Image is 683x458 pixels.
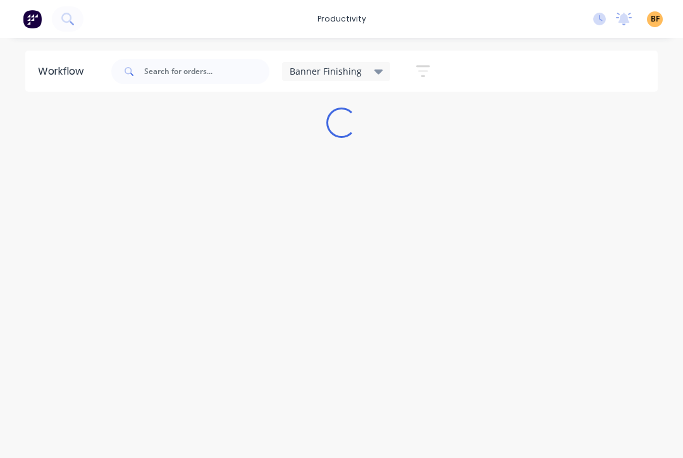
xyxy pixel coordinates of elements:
[651,13,660,25] span: BF
[290,65,362,78] span: Banner Finishing
[38,64,90,79] div: Workflow
[144,59,269,84] input: Search for orders...
[311,9,372,28] div: productivity
[23,9,42,28] img: Factory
